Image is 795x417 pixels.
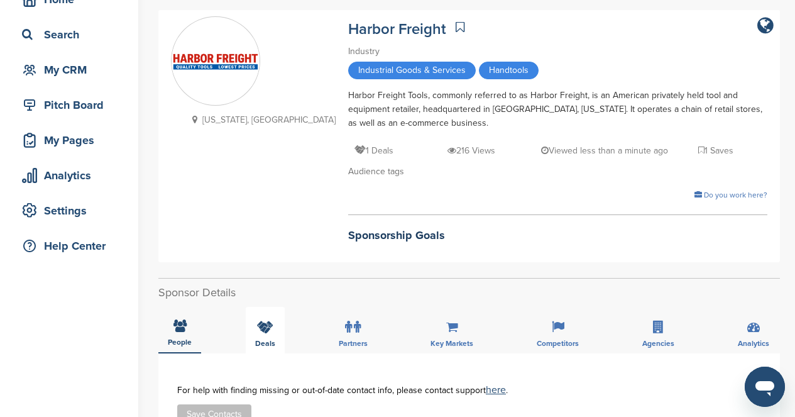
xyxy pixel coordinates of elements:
div: My CRM [19,58,126,81]
a: Settings [13,196,126,225]
span: Do you work here? [704,191,767,199]
span: Competitors [537,340,579,347]
iframe: Button to launch messaging window [745,367,785,407]
p: Viewed less than a minute ago [541,143,668,158]
a: My Pages [13,126,126,155]
h2: Sponsorship Goals [348,227,767,244]
a: Pitch Board [13,91,126,120]
div: Search [19,23,126,46]
a: Help Center [13,231,126,260]
p: 216 Views [447,143,495,158]
span: Partners [339,340,368,347]
a: My CRM [13,55,126,84]
div: For help with finding missing or out-of-date contact info, please contact support . [177,385,761,395]
div: Industry [348,45,767,58]
div: Settings [19,199,126,222]
span: Deals [255,340,275,347]
a: Search [13,20,126,49]
div: Analytics [19,164,126,187]
span: Key Markets [430,340,473,347]
span: Industrial Goods & Services [348,62,476,79]
div: Help Center [19,235,126,257]
span: People [168,338,192,346]
div: Audience tags [348,165,767,179]
div: Pitch Board [19,94,126,116]
p: 1 Saves [698,143,733,158]
p: 1 Deals [354,143,393,158]
span: Handtools [479,62,539,79]
img: Sponsorpitch & Harbor Freight [172,37,260,86]
a: Do you work here? [694,191,767,199]
div: My Pages [19,129,126,152]
div: Harbor Freight Tools, commonly referred to as Harbor Freight, is an American privately held tool ... [348,89,767,130]
a: here [486,384,506,396]
h2: Sponsor Details [158,284,780,301]
span: Analytics [738,340,769,347]
a: Harbor Freight [348,20,446,38]
a: company link [757,16,774,35]
a: Analytics [13,161,126,190]
p: [US_STATE], [GEOGRAPHIC_DATA] [187,112,336,128]
span: Agencies [642,340,674,347]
